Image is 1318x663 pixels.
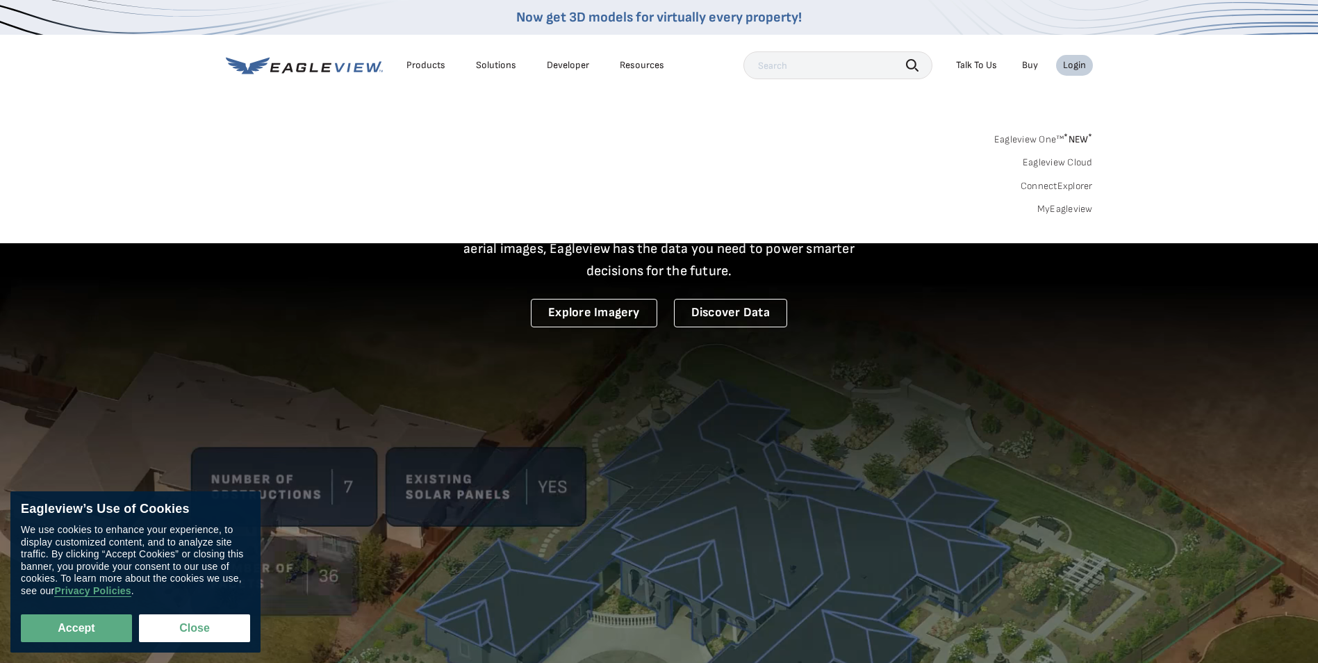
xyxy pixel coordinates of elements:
div: Login [1063,59,1086,72]
a: ConnectExplorer [1021,180,1093,193]
div: Products [406,59,445,72]
a: Explore Imagery [531,299,657,327]
p: A new era starts here. Built on more than 3.5 billion high-resolution aerial images, Eagleview ha... [447,215,872,282]
input: Search [743,51,932,79]
div: Resources [620,59,664,72]
div: Talk To Us [956,59,997,72]
a: Buy [1022,59,1038,72]
div: Solutions [476,59,516,72]
a: Now get 3D models for virtually every property! [516,9,802,26]
a: Privacy Policies [54,585,131,597]
div: We use cookies to enhance your experience, to display customized content, and to analyze site tra... [21,524,250,597]
a: Developer [547,59,589,72]
button: Accept [21,614,132,642]
div: Eagleview’s Use of Cookies [21,502,250,517]
a: MyEagleview [1037,203,1093,215]
a: Eagleview One™*NEW* [994,129,1093,145]
span: NEW [1064,133,1092,145]
a: Eagleview Cloud [1023,156,1093,169]
button: Close [139,614,250,642]
a: Discover Data [674,299,787,327]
